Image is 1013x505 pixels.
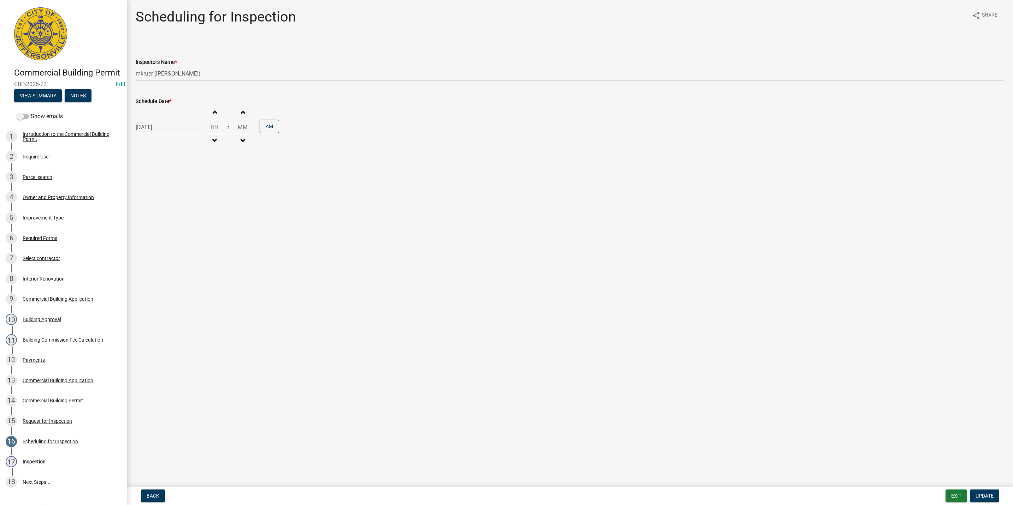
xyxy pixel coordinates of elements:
[116,81,125,88] wm-modal-confirm: Edit Application Number
[23,296,93,301] div: Commercial Building Application
[976,493,994,499] span: Update
[946,489,967,502] button: Exit
[136,60,177,65] label: Inspectors Name
[972,11,981,20] i: share
[6,151,17,162] div: 2
[23,378,93,383] div: Commercial Building Application
[136,99,171,104] label: Schedule Date
[6,212,17,223] div: 5
[6,192,17,203] div: 4
[6,273,17,284] div: 8
[260,120,279,133] button: AM
[14,93,62,99] wm-modal-confirm: Summary
[970,489,999,502] button: Update
[6,293,17,305] div: 9
[23,419,72,423] div: Request for Inspection
[14,7,67,60] img: City of Jeffersonville, Indiana
[6,233,17,244] div: 6
[14,68,122,78] h4: Commercial Building Permit
[65,89,91,102] button: Notes
[141,489,165,502] button: Back
[982,11,997,20] span: Share
[6,456,17,467] div: 17
[23,317,61,322] div: Building Approval
[6,172,17,183] div: 3
[23,132,116,142] div: Introduction to the Commercial Building Permit
[6,476,17,488] div: 18
[23,357,45,362] div: Payments
[136,120,200,134] input: mm/dd/yyyy
[6,375,17,386] div: 13
[23,256,60,261] div: Select contractor
[6,415,17,427] div: 15
[116,81,125,88] a: Edit
[226,123,231,132] div: :
[23,459,46,464] div: Inspection
[14,81,113,88] span: CBP-2025-72
[23,195,94,200] div: Owner and Property Information
[136,8,296,25] h1: Scheduling for Inspection
[23,175,52,180] div: Parcel search
[6,395,17,406] div: 14
[23,337,103,342] div: Building Commission Fee Calculation
[23,439,78,444] div: Scheduling for Inspection
[203,120,226,134] input: Hours
[17,112,63,121] label: Show emails
[23,276,65,281] div: Interior Renovation
[6,436,17,447] div: 16
[6,334,17,345] div: 11
[6,131,17,142] div: 1
[23,154,50,159] div: Require User
[23,215,64,220] div: Improvement Type
[147,493,159,499] span: Back
[6,253,17,264] div: 7
[6,314,17,325] div: 10
[966,8,1003,22] button: shareShare
[65,93,91,99] wm-modal-confirm: Notes
[23,236,57,241] div: Required Forms
[231,120,254,134] input: Minutes
[14,89,62,102] button: View Summary
[6,354,17,366] div: 12
[23,398,83,403] div: Commercial Building Permit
